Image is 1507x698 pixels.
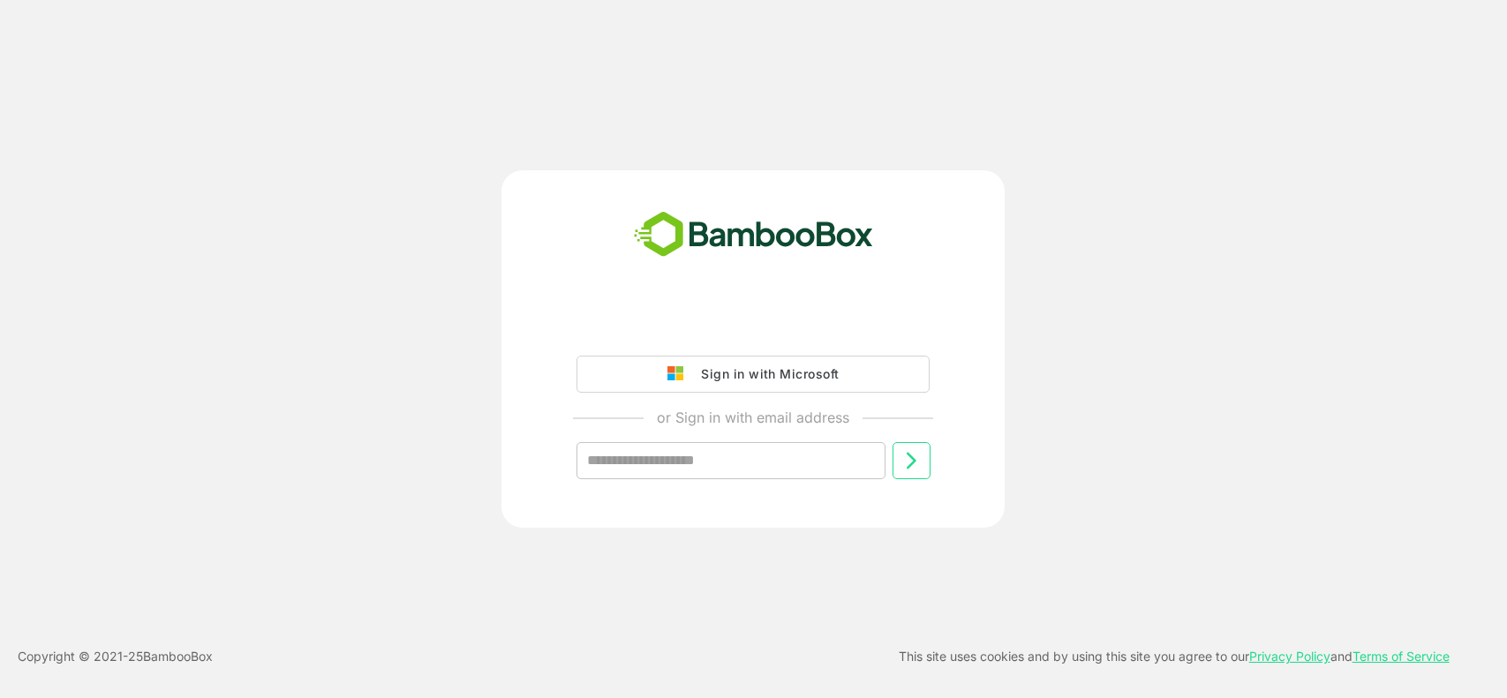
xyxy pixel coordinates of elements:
[576,356,930,393] button: Sign in with Microsoft
[692,363,839,386] div: Sign in with Microsoft
[899,646,1450,667] p: This site uses cookies and by using this site you agree to our and
[624,206,883,264] img: bamboobox
[667,366,692,382] img: google
[657,407,849,428] p: or Sign in with email address
[18,646,213,667] p: Copyright © 2021- 25 BambooBox
[1353,649,1450,664] a: Terms of Service
[1249,649,1330,664] a: Privacy Policy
